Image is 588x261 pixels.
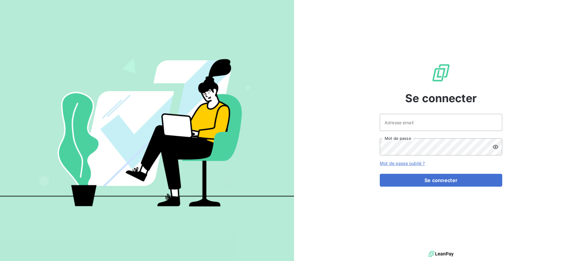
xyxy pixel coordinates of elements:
span: Se connecter [405,90,477,106]
button: Se connecter [380,174,502,187]
img: Logo LeanPay [431,63,451,83]
a: Mot de passe oublié ? [380,161,425,166]
img: logo [428,249,454,259]
input: placeholder [380,114,502,131]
